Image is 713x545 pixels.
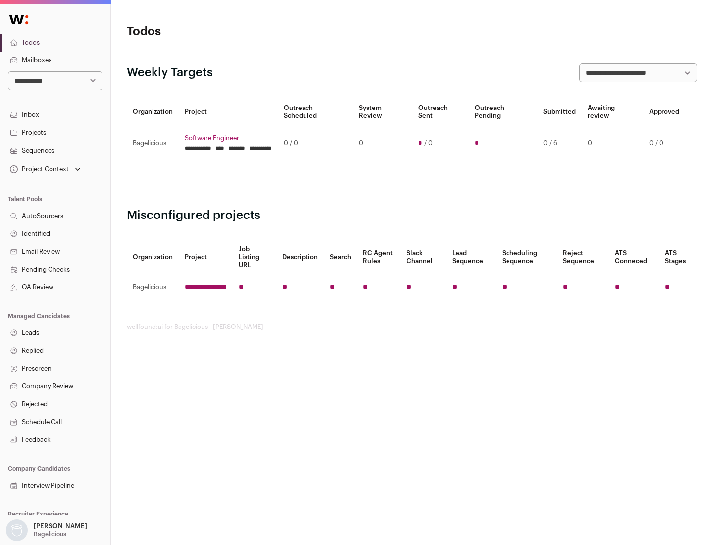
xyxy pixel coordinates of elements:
[537,126,582,161] td: 0 / 6
[127,323,697,331] footer: wellfound:ai for Bagelicious - [PERSON_NAME]
[357,239,400,275] th: RC Agent Rules
[127,208,697,223] h2: Misconfigured projects
[496,239,557,275] th: Scheduling Sequence
[609,239,659,275] th: ATS Conneced
[278,126,353,161] td: 0 / 0
[537,98,582,126] th: Submitted
[469,98,537,126] th: Outreach Pending
[353,126,412,161] td: 0
[557,239,610,275] th: Reject Sequence
[582,98,643,126] th: Awaiting review
[4,10,34,30] img: Wellfound
[233,239,276,275] th: Job Listing URL
[34,530,66,538] p: Bagelicious
[127,98,179,126] th: Organization
[185,134,272,142] a: Software Engineer
[8,163,83,176] button: Open dropdown
[34,522,87,530] p: [PERSON_NAME]
[324,239,357,275] th: Search
[127,239,179,275] th: Organization
[659,239,697,275] th: ATS Stages
[8,165,69,173] div: Project Context
[127,126,179,161] td: Bagelicious
[278,98,353,126] th: Outreach Scheduled
[127,275,179,300] td: Bagelicious
[6,519,28,541] img: nopic.png
[643,126,685,161] td: 0 / 0
[424,139,433,147] span: / 0
[582,126,643,161] td: 0
[401,239,446,275] th: Slack Channel
[276,239,324,275] th: Description
[353,98,412,126] th: System Review
[179,98,278,126] th: Project
[179,239,233,275] th: Project
[643,98,685,126] th: Approved
[127,65,213,81] h2: Weekly Targets
[446,239,496,275] th: Lead Sequence
[4,519,89,541] button: Open dropdown
[412,98,469,126] th: Outreach Sent
[127,24,317,40] h1: Todos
